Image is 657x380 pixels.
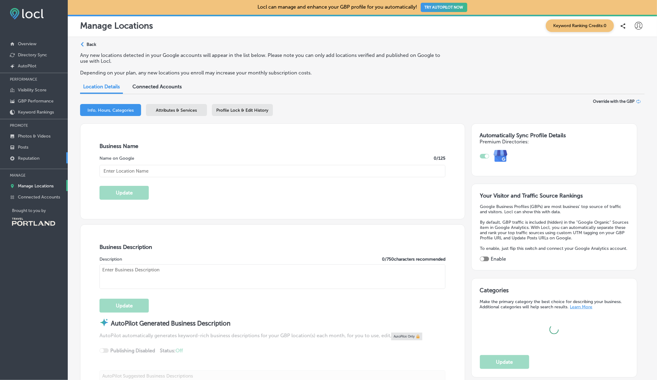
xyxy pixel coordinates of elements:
[18,110,54,115] p: Keyword Rankings
[18,63,36,69] p: AutoPilot
[480,299,629,310] p: Make the primary category the best choice for describing your business. Additional categories wil...
[80,70,447,76] p: Depending on your plan, any new locations you enroll may increase your monthly subscription costs.
[480,220,629,241] p: By default, GBP traffic is included (hidden) in the "Google Organic" Sources item in Google Analy...
[99,165,445,177] input: Enter Location Name
[12,208,68,213] p: Brought to you by
[87,108,134,113] span: Info, Hours, Categories
[10,8,44,19] img: fda3e92497d09a02dc62c9cd864e3231.png
[99,143,445,150] h3: Business Name
[18,98,54,104] p: GBP Performance
[99,156,134,161] label: Name on Google
[87,42,96,47] p: Back
[491,256,506,262] label: Enable
[99,186,149,200] button: Update
[217,108,269,113] span: Profile Lock & Edit History
[18,52,47,58] p: Directory Sync
[18,41,36,46] p: Overview
[489,145,512,168] img: e7ababfa220611ac49bdb491a11684a6.png
[18,183,54,189] p: Manage Locations
[12,218,55,226] img: Travel Portland
[421,3,467,12] button: TRY AUTOPILOT NOW
[80,21,153,31] p: Manage Locations
[156,108,197,113] span: Attributes & Services
[480,204,629,214] p: Google Business Profiles (GBPs) are most business' top source of traffic and visitors. Locl can s...
[80,52,447,64] p: Any new locations detected in your Google accounts will appear in the list below. Please note you...
[382,257,445,262] label: 0 / 750 characters recommended
[18,145,28,150] p: Posts
[480,139,629,145] h4: Premium Directories:
[99,257,122,262] label: Description
[480,355,529,369] button: Update
[99,318,109,327] img: autopilot-icon
[480,246,629,251] p: To enable, just flip this switch and connect your Google Analytics account.
[83,84,120,90] span: Location Details
[18,87,47,93] p: Visibility Score
[434,156,445,161] label: 0 /125
[480,192,629,199] h3: Your Visitor and Traffic Source Rankings
[480,287,629,296] h3: Categories
[593,99,635,104] span: Override with the GBP
[546,19,614,32] span: Keyword Ranking Credits: 0
[570,304,593,310] a: Learn More
[132,84,182,90] span: Connected Accounts
[99,244,445,250] h3: Business Description
[18,194,60,200] p: Connected Accounts
[99,299,149,313] button: Update
[111,320,230,327] strong: AutoPilot Generated Business Description
[480,132,629,139] h3: Automatically Sync Profile Details
[18,134,51,139] p: Photos & Videos
[18,156,39,161] p: Reputation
